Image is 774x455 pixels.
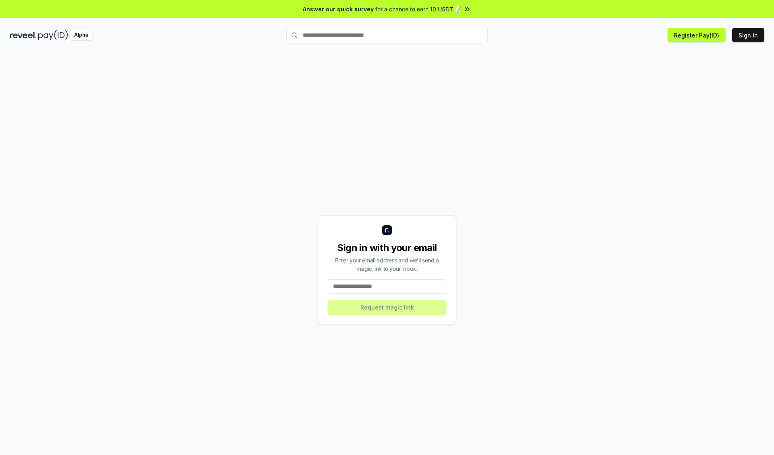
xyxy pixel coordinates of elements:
button: Register Pay(ID) [668,28,726,42]
div: Alpha [70,30,92,40]
div: Sign in with your email [328,241,446,254]
div: Enter your email address and we’ll send a magic link to your inbox. [328,256,446,273]
img: reveel_dark [10,30,37,40]
span: for a chance to earn 10 USDT 📝 [375,5,462,13]
img: pay_id [38,30,68,40]
span: Answer our quick survey [303,5,374,13]
img: logo_small [382,225,392,235]
button: Sign In [732,28,764,42]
